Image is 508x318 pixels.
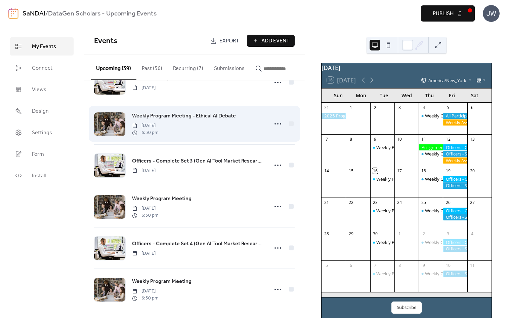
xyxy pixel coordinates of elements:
[209,55,250,79] button: Submissions
[425,176,466,182] div: Weekly Office Hours
[425,151,466,157] div: Weekly Office Hours
[418,89,441,102] div: Thu
[10,167,74,185] a: Install
[132,277,192,286] a: Weekly Program Meeting
[324,105,330,110] div: 31
[428,78,466,82] span: America/New_York
[132,295,159,302] span: 6:30 pm
[443,271,467,277] div: Officers - Submit Weekly Time Sheet
[32,43,56,51] span: My Events
[372,263,378,269] div: 7
[132,288,159,295] span: [DATE]
[376,176,460,182] div: Weekly Program Meeting - Data Detective
[32,129,52,137] span: Settings
[132,250,156,257] span: [DATE]
[32,172,46,180] span: Install
[348,168,354,174] div: 15
[32,64,52,72] span: Connect
[421,105,427,110] div: 4
[395,89,418,102] div: Wed
[372,136,378,142] div: 9
[372,231,378,237] div: 30
[463,89,486,102] div: Sat
[132,240,264,248] span: Officers - Complete Set 4 (Gen AI Tool Market Research Micro-job)
[372,200,378,205] div: 23
[419,239,443,245] div: Weekly Office Hours
[10,37,74,56] a: My Events
[397,231,403,237] div: 1
[397,136,403,142] div: 10
[441,89,464,102] div: Fri
[445,200,451,205] div: 26
[373,89,395,102] div: Tue
[32,86,46,94] span: Views
[443,119,467,126] div: Weekly Assignment: Officers - Check Emails For Next Payment Amounts
[132,195,192,203] a: Weekly Program Meeting
[348,200,354,205] div: 22
[433,10,454,18] span: Publish
[219,37,239,45] span: Export
[10,145,74,163] a: Form
[32,150,44,158] span: Form
[132,112,236,120] a: Weekly Program Meeting - Ethical AI Debate
[421,5,475,22] button: Publish
[205,35,244,47] a: Export
[397,168,403,174] div: 17
[324,200,330,205] div: 21
[397,200,403,205] div: 24
[132,205,159,212] span: [DATE]
[445,231,451,237] div: 3
[8,8,18,19] img: logo
[348,231,354,237] div: 29
[132,157,264,166] a: Officers - Complete Set 3 (Gen AI Tool Market Research Micro-job)
[443,239,467,245] div: Officers - Complete Set 4 (Gen AI Tool Market Research Micro-job)
[421,200,427,205] div: 25
[376,208,464,214] div: Weekly Program Meeting - Ethical AI Debate
[132,212,159,219] span: 6:30 pm
[132,84,156,92] span: [DATE]
[348,136,354,142] div: 8
[132,167,156,174] span: [DATE]
[421,263,427,269] div: 9
[168,55,209,79] button: Recurring (7)
[261,37,290,45] span: Add Event
[421,168,427,174] div: 18
[136,55,168,79] button: Past (56)
[10,59,74,77] a: Connect
[10,123,74,142] a: Settings
[425,208,466,214] div: Weekly Office Hours
[469,105,475,110] div: 6
[94,34,117,48] span: Events
[372,168,378,174] div: 16
[425,239,466,245] div: Weekly Office Hours
[421,231,427,237] div: 2
[469,231,475,237] div: 4
[419,208,443,214] div: Weekly Office Hours
[370,144,394,150] div: Weekly Program Meeting
[132,240,264,248] a: Officers - Complete Set 4 (Gen AI Tool Market Research Micro-job)
[443,113,467,119] div: All Participants - Complete Program Assessment Exam
[469,168,475,174] div: 20
[324,263,330,269] div: 5
[421,136,427,142] div: 11
[443,157,467,164] div: Weekly Assignment: Podcast Rating
[419,176,443,182] div: Weekly Office Hours
[397,263,403,269] div: 8
[443,214,467,220] div: Officers - Submit Weekly Time Sheet
[247,35,295,47] button: Add Event
[10,102,74,120] a: Design
[469,136,475,142] div: 13
[419,151,443,157] div: Weekly Office Hours
[372,105,378,110] div: 2
[443,176,467,182] div: Officers - Complete Set 2 (Gen AI Tool Market Research Micro-job)
[370,271,394,277] div: Weekly Program Meeting
[91,55,136,80] button: Upcoming (39)
[322,113,346,119] div: 2025 Program Enrollment Period
[419,144,443,150] div: Assignment Due: Refined LinkedIn Account
[443,151,467,157] div: Officers - Submit Weekly Time Sheet
[469,200,475,205] div: 27
[132,122,159,129] span: [DATE]
[419,113,443,119] div: Weekly Office Hours
[132,129,159,136] span: 6:30 pm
